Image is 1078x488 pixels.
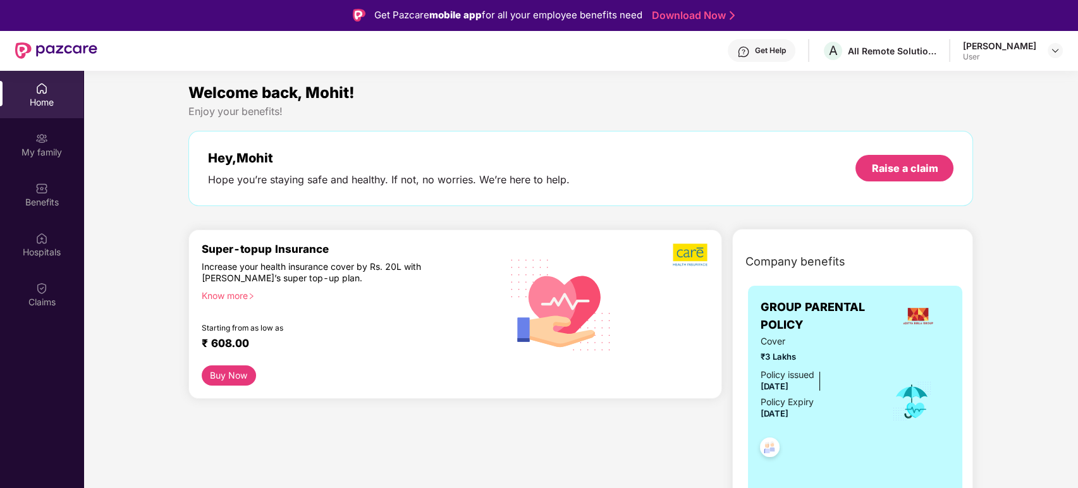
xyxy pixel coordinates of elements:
img: svg+xml;base64,PHN2ZyB4bWxucz0iaHR0cDovL3d3dy53My5vcmcvMjAwMC9zdmciIHhtbG5zOnhsaW5rPSJodHRwOi8vd3... [501,243,622,365]
div: Policy issued [761,368,814,382]
span: [DATE] [761,381,788,391]
span: Welcome back, Mohit! [188,83,355,102]
img: svg+xml;base64,PHN2ZyBpZD0iQmVuZWZpdHMiIHhtbG5zPSJodHRwOi8vd3d3LnczLm9yZy8yMDAwL3N2ZyIgd2lkdGg9Ij... [35,182,48,195]
span: right [248,293,255,300]
img: svg+xml;base64,PHN2ZyBpZD0iSG9zcGl0YWxzIiB4bWxucz0iaHR0cDovL3d3dy53My5vcmcvMjAwMC9zdmciIHdpZHRoPS... [35,232,48,245]
div: Get Pazcare for all your employee benefits need [374,8,642,23]
div: Know more [202,290,490,299]
div: ₹ 608.00 [202,337,485,352]
img: svg+xml;base64,PHN2ZyBpZD0iSG9tZSIgeG1sbnM9Imh0dHA6Ly93d3cudzMub3JnLzIwMDAvc3ZnIiB3aWR0aD0iMjAiIG... [35,82,48,95]
img: Logo [353,9,365,21]
span: Company benefits [745,253,845,271]
span: [DATE] [761,408,788,418]
div: Increase your health insurance cover by Rs. 20L with [PERSON_NAME]’s super top-up plan. [202,261,443,284]
div: Super-topup Insurance [202,243,498,255]
a: Download Now [652,9,731,22]
div: All Remote Solutions Private Limited [848,45,936,57]
img: Stroke [730,9,735,22]
span: Cover [761,334,874,348]
img: b5dec4f62d2307b9de63beb79f102df3.png [673,243,709,267]
div: Policy Expiry [761,395,814,409]
button: Buy Now [202,365,257,386]
div: Starting from as low as [202,323,444,332]
img: svg+xml;base64,PHN2ZyB3aWR0aD0iMjAiIGhlaWdodD0iMjAiIHZpZXdCb3g9IjAgMCAyMCAyMCIgZmlsbD0ibm9uZSIgeG... [35,132,48,145]
div: Hope you’re staying safe and healthy. If not, no worries. We’re here to help. [208,173,570,186]
div: Get Help [755,46,786,56]
img: svg+xml;base64,PHN2ZyB4bWxucz0iaHR0cDovL3d3dy53My5vcmcvMjAwMC9zdmciIHdpZHRoPSI0OC45NDMiIGhlaWdodD... [754,434,785,465]
span: GROUP PARENTAL POLICY [761,298,886,334]
img: New Pazcare Logo [15,42,97,59]
div: Hey, Mohit [208,150,570,166]
img: svg+xml;base64,PHN2ZyBpZD0iRHJvcGRvd24tMzJ4MzIiIHhtbG5zPSJodHRwOi8vd3d3LnczLm9yZy8yMDAwL3N2ZyIgd2... [1050,46,1060,56]
div: User [963,52,1036,62]
strong: mobile app [429,9,482,21]
div: Enjoy your benefits! [188,105,974,118]
img: insurerLogo [901,299,935,333]
span: ₹3 Lakhs [761,350,874,363]
div: Raise a claim [871,161,938,175]
img: svg+xml;base64,PHN2ZyBpZD0iQ2xhaW0iIHhtbG5zPSJodHRwOi8vd3d3LnczLm9yZy8yMDAwL3N2ZyIgd2lkdGg9IjIwIi... [35,282,48,295]
img: svg+xml;base64,PHN2ZyBpZD0iSGVscC0zMngzMiIgeG1sbnM9Imh0dHA6Ly93d3cudzMub3JnLzIwMDAvc3ZnIiB3aWR0aD... [737,46,750,58]
img: icon [891,381,933,422]
span: A [829,43,838,58]
div: [PERSON_NAME] [963,40,1036,52]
